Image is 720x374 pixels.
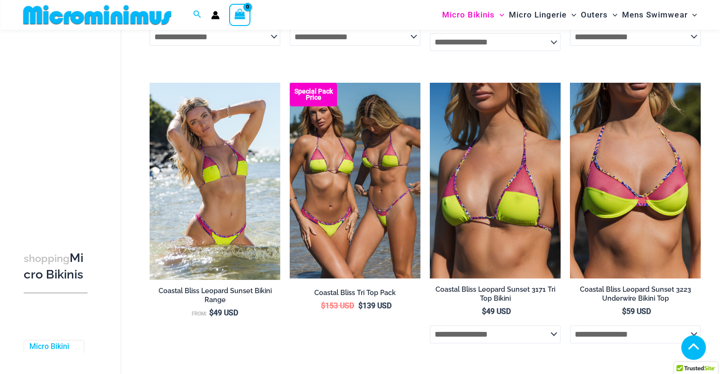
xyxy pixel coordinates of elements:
[482,307,486,316] span: $
[570,83,701,278] img: Coastal Bliss Leopard Sunset 3223 Underwire Top 01
[209,308,238,317] bdi: 49 USD
[507,3,578,27] a: Micro LingerieMenu ToggleMenu Toggle
[29,342,77,362] a: Micro Bikini Tops
[211,11,220,19] a: Account icon link
[482,307,511,316] bdi: 49 USD
[290,288,420,301] a: Coastal Bliss Tri Top Pack
[622,307,651,316] bdi: 59 USD
[570,285,701,306] a: Coastal Bliss Leopard Sunset 3223 Underwire Bikini Top
[430,83,560,278] a: Coastal Bliss Leopard Sunset 3171 Tri Top 01Coastal Bliss Leopard Sunset 3171 Tri Top 4371 Thong ...
[495,3,504,27] span: Menu Toggle
[608,3,617,27] span: Menu Toggle
[290,83,420,278] img: Coastal Bliss Leopard Sunset Tri Top Pack
[570,285,701,303] h2: Coastal Bliss Leopard Sunset 3223 Underwire Bikini Top
[358,301,391,310] bdi: 139 USD
[192,311,207,317] span: From:
[24,32,109,221] iframe: TrustedSite Certified
[438,1,701,28] nav: Site Navigation
[150,83,280,280] a: Coastal Bliss Leopard Sunset 3171 Tri Top 4371 Thong Bikini 06Coastal Bliss Leopard Sunset 3171 T...
[430,285,560,306] a: Coastal Bliss Leopard Sunset 3171 Tri Top Bikini
[321,301,354,310] bdi: 153 USD
[193,9,202,21] a: Search icon link
[567,3,576,27] span: Menu Toggle
[440,3,507,27] a: Micro BikinisMenu ToggleMenu Toggle
[321,301,325,310] span: $
[290,88,337,101] b: Special Pack Price
[430,285,560,303] h2: Coastal Bliss Leopard Sunset 3171 Tri Top Bikini
[570,83,701,278] a: Coastal Bliss Leopard Sunset 3223 Underwire Top 01Coastal Bliss Leopard Sunset 3223 Underwire Top...
[150,83,280,280] img: Coastal Bliss Leopard Sunset 3171 Tri Top 4371 Thong Bikini 06
[19,4,175,26] img: MM SHOP LOGO FLAT
[620,3,699,27] a: Mens SwimwearMenu ToggleMenu Toggle
[290,83,420,278] a: Coastal Bliss Leopard Sunset Tri Top Pack Coastal Bliss Leopard Sunset Tri Top Pack BCoastal Blis...
[290,288,420,297] h2: Coastal Bliss Tri Top Pack
[229,4,251,26] a: View Shopping Cart, empty
[209,308,213,317] span: $
[509,3,567,27] span: Micro Lingerie
[150,287,280,308] a: Coastal Bliss Leopard Sunset Bikini Range
[578,3,620,27] a: OutersMenu ToggleMenu Toggle
[150,287,280,304] h2: Coastal Bliss Leopard Sunset Bikini Range
[24,252,70,264] span: shopping
[442,3,495,27] span: Micro Bikinis
[430,83,560,278] img: Coastal Bliss Leopard Sunset 3171 Tri Top 01
[687,3,697,27] span: Menu Toggle
[358,301,363,310] span: $
[24,250,88,283] h3: Micro Bikinis
[622,3,687,27] span: Mens Swimwear
[622,307,626,316] span: $
[581,3,608,27] span: Outers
